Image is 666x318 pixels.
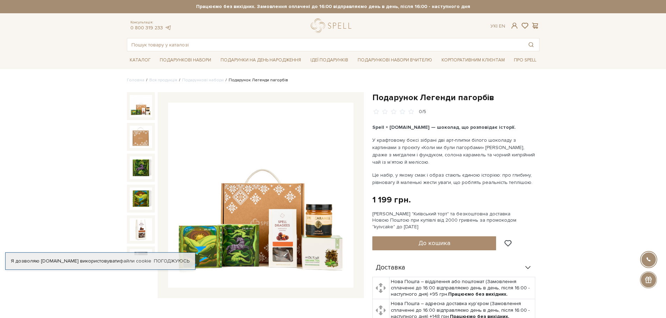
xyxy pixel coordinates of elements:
[523,38,539,51] button: Пошук товару у каталозі
[490,23,505,29] div: Ук
[130,218,152,241] img: Подарунок Легенди пагорбів
[376,265,405,271] span: Доставка
[372,92,539,103] h1: Подарунок Легенди пагорбів
[372,211,539,230] div: [PERSON_NAME] "Київський торт" та безкоштовна доставка Новою Поштою при купівлі від 2000 гривень ...
[372,236,496,250] button: До кошика
[130,95,152,117] img: Подарунок Легенди пагорбів
[6,258,195,264] div: Я дозволяю [DOMAIN_NAME] використовувати
[130,25,163,31] a: 0 800 319 233
[157,55,214,66] a: Подарункові набори
[127,55,153,66] a: Каталог
[130,187,152,210] img: Подарунок Легенди пагорбів
[372,171,536,186] p: Це набір, у якому смак і образ стають єдиною історією: про глибину, рівновагу й маленькі жести ув...
[419,109,426,115] div: 0/5
[308,55,351,66] a: Ідеї подарунків
[130,249,152,272] img: Подарунок Легенди пагорбів
[389,277,535,299] td: Нова Пошта – відділення або поштомат (Замовлення сплаченні до 16:00 відправляємо день в день, піс...
[168,103,353,288] img: Подарунок Легенди пагорбів
[182,77,224,83] a: Подарункові набори
[130,126,152,148] img: Подарунок Легенди пагорбів
[372,194,411,205] div: 1 199 грн.
[499,23,505,29] a: En
[165,25,172,31] a: telegram
[311,19,355,33] a: logo
[224,77,288,83] li: Подарунок Легенди пагорбів
[439,55,508,66] a: Корпоративним клієнтам
[127,3,539,10] strong: Працюємо без вихідних. Замовлення оплачені до 16:00 відправляємо день в день, після 16:00 - насту...
[130,156,152,179] img: Подарунок Легенди пагорбів
[127,77,144,83] a: Головна
[418,239,450,247] span: До кошика
[355,54,435,66] a: Подарункові набори Вчителю
[127,38,523,51] input: Пошук товару у каталозі
[120,258,151,264] a: файли cookie
[154,258,189,264] a: Погоджуюсь
[218,55,304,66] a: Подарунки на День народження
[372,136,536,166] p: У крафтовому боксі зібрані дві арт-плитки білого шоколаду з картинами з проєкту «Коли ми були паг...
[496,23,497,29] span: |
[372,124,516,130] b: Spell × [DOMAIN_NAME] — шоколад, що розповідає історії.
[511,55,539,66] a: Про Spell
[448,291,508,297] b: Працюємо без вихідних.
[149,77,177,83] a: Вся продукція
[130,20,172,25] span: Консультація:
